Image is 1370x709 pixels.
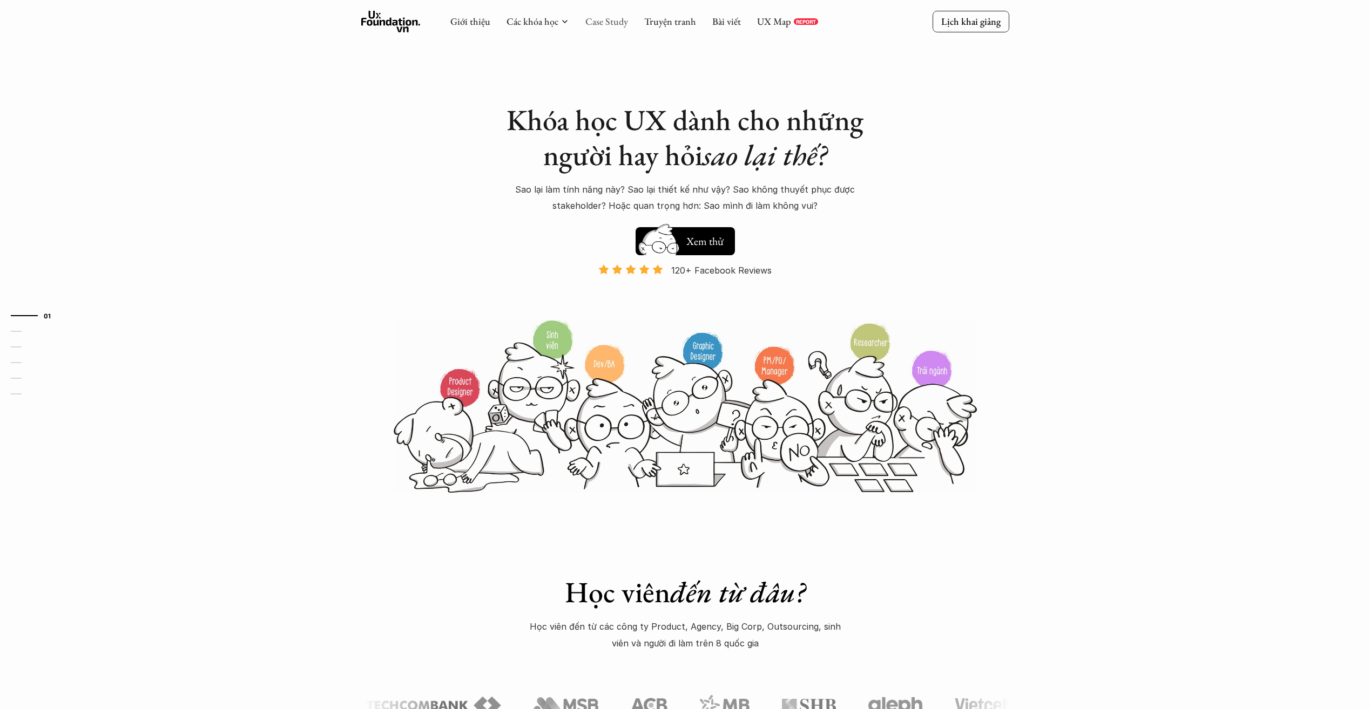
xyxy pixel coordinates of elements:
em: sao lại thế? [703,136,827,174]
a: 01 [11,309,62,322]
h1: Học viên [496,575,874,610]
a: 120+ Facebook Reviews [589,264,781,318]
em: đến từ đâu? [670,573,805,611]
strong: 01 [44,311,51,319]
a: REPORT [794,18,818,25]
p: 120+ Facebook Reviews [671,262,772,278]
p: Học viên đến từ các công ty Product, Agency, Big Corp, Outsourcing, sinh viên và người đi làm trê... [523,618,847,651]
a: Giới thiệu [450,15,490,28]
a: Truyện tranh [644,15,696,28]
a: Lịch khai giảng [933,11,1009,32]
p: Lịch khai giảng [941,15,1001,28]
h5: Xem thử [686,234,724,249]
a: Các khóa học [507,15,558,28]
p: Sao lại làm tính năng này? Sao lại thiết kế như vậy? Sao không thuyết phục được stakeholder? Hoặc... [502,181,869,214]
a: Xem thử [636,222,735,255]
h1: Khóa học UX dành cho những người hay hỏi [496,103,874,173]
a: Case Study [585,15,628,28]
a: Bài viết [712,15,741,28]
p: REPORT [796,18,816,25]
a: UX Map [757,15,791,28]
